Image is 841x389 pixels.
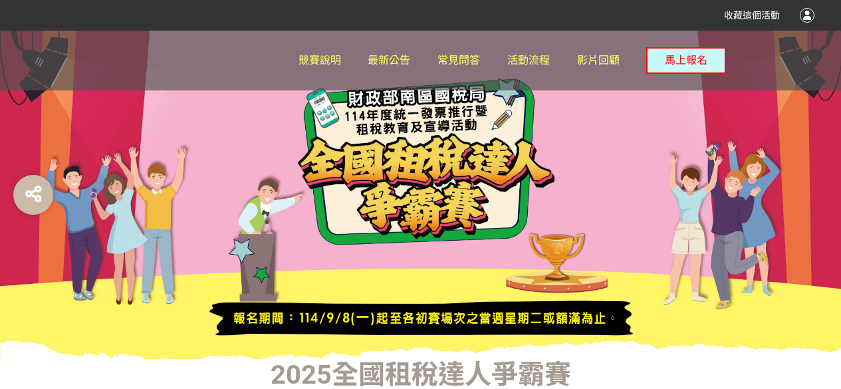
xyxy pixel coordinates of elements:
span: 競賽說明 [299,54,341,66]
a: 影片回顧 [577,31,620,90]
span: 最新公告 [368,54,410,66]
span: 活動流程 [507,54,550,66]
span: 常見問答 [437,54,480,66]
span: 收藏這個活動 [724,10,780,21]
button: 馬上報名 [646,47,726,74]
a: 常見問答 [437,31,480,90]
a: 活動流程 [507,31,550,90]
a: 競賽說明 [299,31,341,90]
a: 最新公告 [368,31,410,90]
span: 馬上報名 [665,54,707,66]
span: 影片回顧 [577,54,620,66]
